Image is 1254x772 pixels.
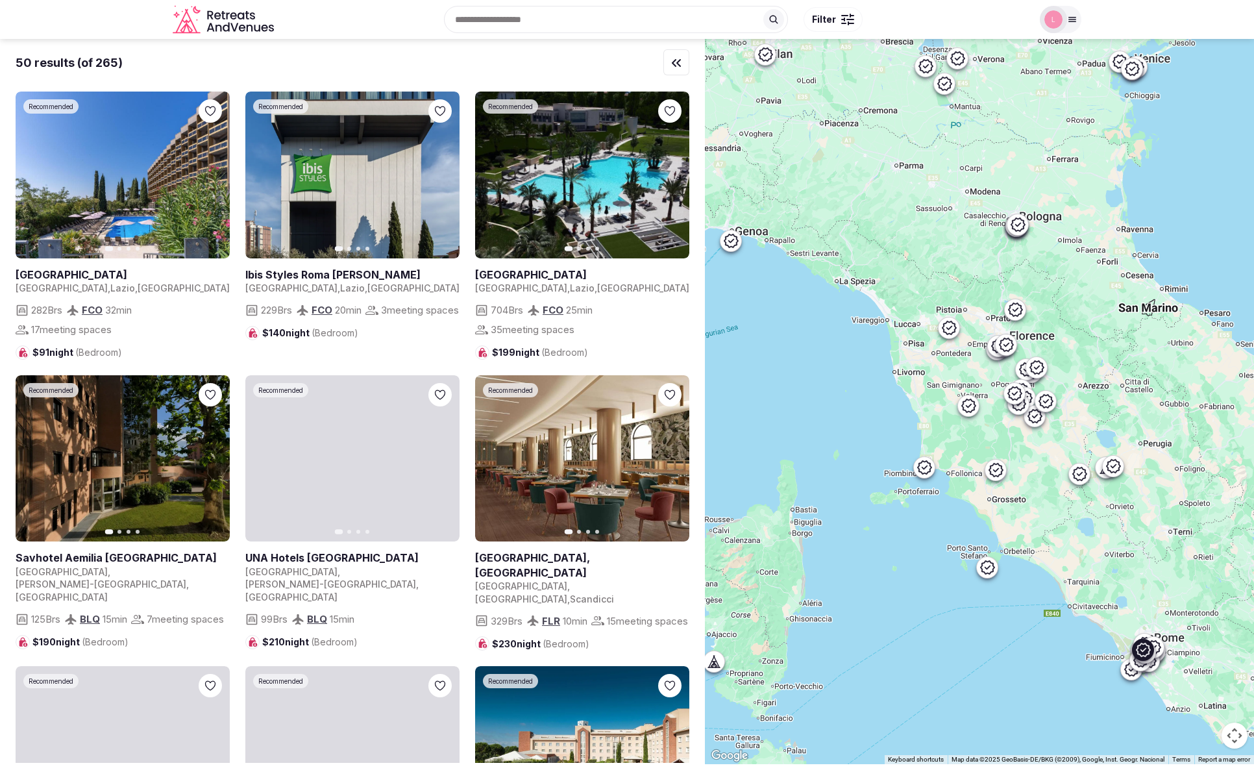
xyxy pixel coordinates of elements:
a: View UNA Hotels Bologna Centro [245,375,460,542]
h2: [GEOGRAPHIC_DATA], [GEOGRAPHIC_DATA] [475,551,689,580]
button: Go to slide 3 [586,530,590,534]
div: Recommended [483,99,538,114]
a: Report a map error [1198,756,1250,763]
span: 282 Brs [31,303,62,317]
span: 15 min [103,612,127,626]
span: (Bedroom) [312,327,358,338]
span: 99 Brs [261,612,288,626]
span: [PERSON_NAME]-[GEOGRAPHIC_DATA] [245,579,416,590]
a: BLQ [307,613,327,625]
span: , [338,282,340,293]
a: View Ergife Palace [475,92,689,258]
button: Go to slide 4 [595,530,599,534]
a: Visit the homepage [173,5,277,34]
button: Go to slide 2 [347,247,351,251]
span: 15 meeting spaces [607,614,688,628]
div: Recommended [253,674,308,688]
span: $140 night [262,327,358,340]
button: Go to slide 3 [356,247,360,251]
div: Recommended [483,674,538,688]
a: FCO [312,304,332,316]
button: Filter [804,7,863,32]
div: Recommended [23,99,79,114]
span: [GEOGRAPHIC_DATA] [245,591,338,603]
span: , [135,282,138,293]
span: Lazio [110,282,135,293]
span: 20 min [335,303,362,317]
button: Go to slide 1 [105,246,114,251]
button: Go to slide 1 [565,246,573,251]
div: 50 results (of 265) [16,55,123,71]
span: (Bedroom) [75,347,122,358]
a: View venue [475,551,689,580]
button: Go to slide 2 [577,247,581,251]
span: Recommended [488,102,533,111]
button: Go to slide 4 [365,247,369,251]
span: (Bedroom) [82,636,129,647]
span: , [595,282,597,293]
h2: [GEOGRAPHIC_DATA] [16,268,230,282]
span: Scandicci [570,593,614,604]
span: [GEOGRAPHIC_DATA] [16,282,108,293]
div: Recommended [23,383,79,397]
span: [GEOGRAPHIC_DATA] [245,282,338,293]
button: Go to slide 2 [347,530,351,534]
span: , [365,282,367,293]
span: 229 Brs [261,303,292,317]
button: Go to slide 2 [577,530,581,534]
a: FLR [542,615,560,627]
a: View Hotel Midas Roma [16,92,230,258]
div: Recommended [23,674,79,688]
span: , [186,579,189,590]
span: Lazio [570,282,595,293]
a: View venue [475,268,689,282]
span: , [108,566,110,577]
button: Go to slide 4 [136,247,140,251]
button: Go to slide 2 [117,247,121,251]
a: View venue [245,268,460,282]
span: 25 min [566,303,593,317]
div: Recommended [253,99,308,114]
h2: UNA Hotels [GEOGRAPHIC_DATA] [245,551,460,565]
span: , [567,282,570,293]
span: Recommended [488,677,533,686]
span: [GEOGRAPHIC_DATA] [16,566,108,577]
h2: Savhotel Aemilia [GEOGRAPHIC_DATA] [16,551,230,565]
a: BLQ [80,613,100,625]
span: Recommended [488,386,533,395]
div: Recommended [483,383,538,397]
span: (Bedroom) [311,636,358,647]
span: [GEOGRAPHIC_DATA] [138,282,230,293]
button: Go to slide 1 [335,246,343,251]
span: , [338,566,340,577]
button: Keyboard shortcuts [888,755,944,764]
a: View Radisson Blu Hotel, Florence [475,375,689,542]
span: Recommended [258,386,303,395]
a: Terms (opens in new tab) [1172,756,1190,763]
button: Go to slide 3 [356,530,360,534]
button: Go to slide 1 [105,530,114,535]
a: View Savhotel Aemilia Bologna [16,375,230,542]
h2: [GEOGRAPHIC_DATA] [475,268,689,282]
span: 125 Brs [31,612,60,626]
a: Open this area in Google Maps (opens a new window) [708,747,751,764]
span: [GEOGRAPHIC_DATA] [475,580,567,591]
a: FCO [543,304,563,316]
span: 15 min [330,612,354,626]
a: View venue [16,551,230,565]
button: Go to slide 4 [136,530,140,534]
span: 17 meeting spaces [31,323,112,336]
span: , [416,579,419,590]
svg: Retreats and Venues company logo [173,5,277,34]
span: Recommended [258,677,303,686]
img: Luis Mereiles [1044,10,1063,29]
span: 329 Brs [491,614,522,628]
span: Recommended [29,386,73,395]
span: [GEOGRAPHIC_DATA] [475,593,567,604]
a: FCO [82,304,103,316]
h2: Ibis Styles Roma [PERSON_NAME] [245,268,460,282]
span: , [567,593,570,604]
span: Filter [812,13,836,26]
span: $91 night [32,346,122,359]
span: Recommended [29,102,73,111]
